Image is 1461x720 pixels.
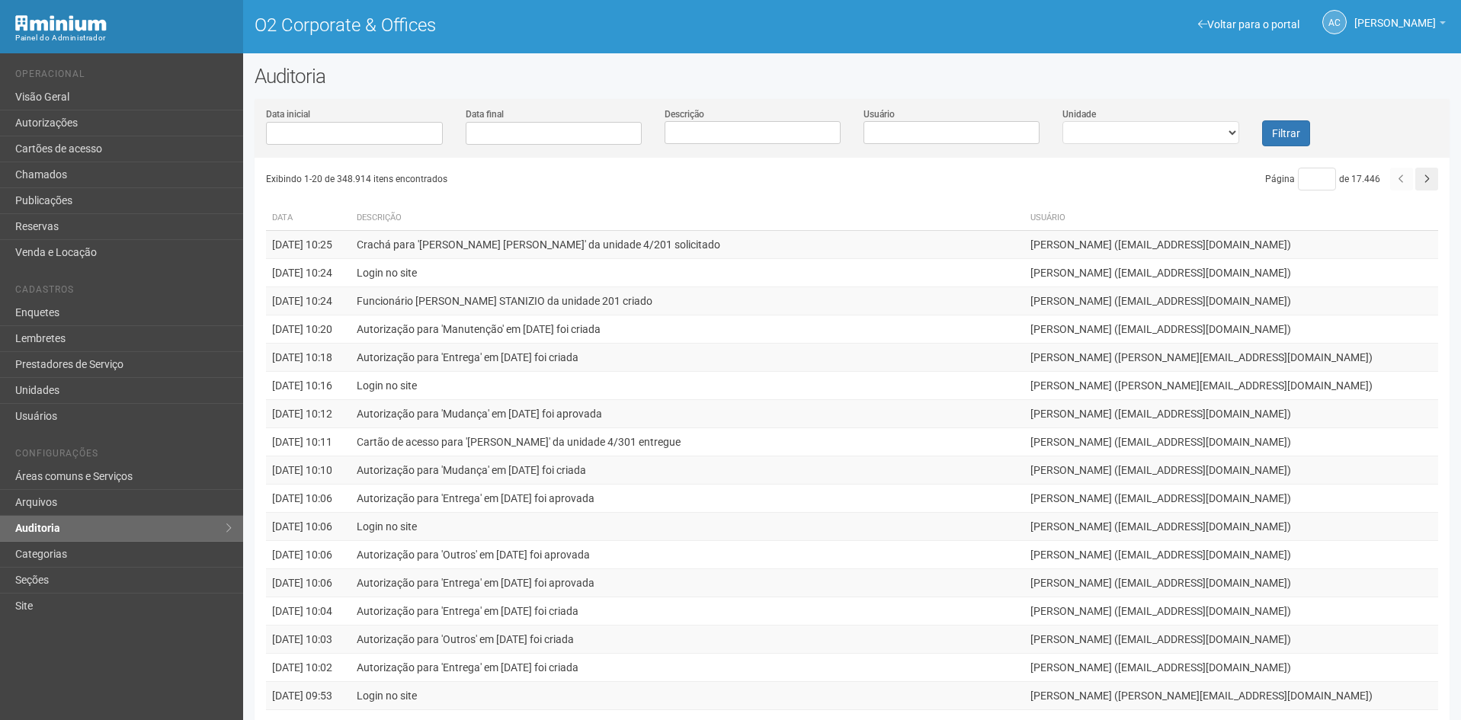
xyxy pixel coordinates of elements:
td: [PERSON_NAME] ([EMAIL_ADDRESS][DOMAIN_NAME]) [1024,400,1438,428]
img: Minium [15,15,107,31]
td: [PERSON_NAME] ([EMAIL_ADDRESS][DOMAIN_NAME]) [1024,654,1438,682]
td: [PERSON_NAME] ([PERSON_NAME][EMAIL_ADDRESS][DOMAIN_NAME]) [1024,682,1438,710]
h1: O2 Corporate & Offices [255,15,841,35]
div: Painel do Administrador [15,31,232,45]
a: [PERSON_NAME] [1354,19,1446,31]
label: Data inicial [266,107,310,121]
td: Autorização para 'Mudança' em [DATE] foi criada [351,456,1024,485]
td: [PERSON_NAME] ([EMAIL_ADDRESS][DOMAIN_NAME]) [1024,315,1438,344]
label: Data final [466,107,504,121]
td: [DATE] 10:06 [266,541,351,569]
label: Descrição [665,107,704,121]
td: [DATE] 10:18 [266,344,351,372]
th: Descrição [351,206,1024,231]
li: Configurações [15,448,232,464]
td: [PERSON_NAME] ([EMAIL_ADDRESS][DOMAIN_NAME]) [1024,597,1438,626]
td: [DATE] 10:06 [266,485,351,513]
td: [DATE] 10:11 [266,428,351,456]
td: Autorização para 'Outros' em [DATE] foi aprovada [351,541,1024,569]
td: [PERSON_NAME] ([EMAIL_ADDRESS][DOMAIN_NAME]) [1024,485,1438,513]
td: [PERSON_NAME] ([EMAIL_ADDRESS][DOMAIN_NAME]) [1024,428,1438,456]
td: Autorização para 'Entrega' em [DATE] foi aprovada [351,569,1024,597]
td: Autorização para 'Manutenção' em [DATE] foi criada [351,315,1024,344]
td: Autorização para 'Mudança' em [DATE] foi aprovada [351,400,1024,428]
td: Login no site [351,259,1024,287]
td: [DATE] 10:25 [266,231,351,259]
td: Login no site [351,682,1024,710]
td: [PERSON_NAME] ([EMAIL_ADDRESS][DOMAIN_NAME]) [1024,456,1438,485]
a: Voltar para o portal [1198,18,1299,30]
li: Operacional [15,69,232,85]
td: [DATE] 10:06 [266,569,351,597]
td: [PERSON_NAME] ([EMAIL_ADDRESS][DOMAIN_NAME]) [1024,259,1438,287]
div: Exibindo 1-20 de 348.914 itens encontrados [266,168,852,190]
td: [PERSON_NAME] ([EMAIL_ADDRESS][DOMAIN_NAME]) [1024,287,1438,315]
td: [DATE] 10:12 [266,400,351,428]
span: Página de 17.446 [1265,174,1380,184]
td: [PERSON_NAME] ([PERSON_NAME][EMAIL_ADDRESS][DOMAIN_NAME]) [1024,344,1438,372]
th: Usuário [1024,206,1438,231]
td: [DATE] 10:24 [266,287,351,315]
td: Autorização para 'Entrega' em [DATE] foi criada [351,597,1024,626]
td: [PERSON_NAME] ([EMAIL_ADDRESS][DOMAIN_NAME]) [1024,569,1438,597]
td: [DATE] 10:06 [266,513,351,541]
td: Crachá para '[PERSON_NAME] [PERSON_NAME]' da unidade 4/201 solicitado [351,231,1024,259]
td: [PERSON_NAME] ([PERSON_NAME][EMAIL_ADDRESS][DOMAIN_NAME]) [1024,372,1438,400]
td: Autorização para 'Entrega' em [DATE] foi criada [351,654,1024,682]
td: [DATE] 09:53 [266,682,351,710]
td: [DATE] 10:20 [266,315,351,344]
th: Data [266,206,351,231]
h2: Auditoria [255,65,1450,88]
td: [DATE] 10:10 [266,456,351,485]
li: Cadastros [15,284,232,300]
td: Funcionário [PERSON_NAME] STANIZIO da unidade 201 criado [351,287,1024,315]
button: Filtrar [1262,120,1310,146]
td: Autorização para 'Entrega' em [DATE] foi criada [351,344,1024,372]
label: Unidade [1062,107,1096,121]
td: [DATE] 10:16 [266,372,351,400]
td: Cartão de acesso para '[PERSON_NAME]' da unidade 4/301 entregue [351,428,1024,456]
td: [PERSON_NAME] ([EMAIL_ADDRESS][DOMAIN_NAME]) [1024,231,1438,259]
td: [DATE] 10:02 [266,654,351,682]
td: [DATE] 10:04 [266,597,351,626]
td: Login no site [351,513,1024,541]
label: Usuário [863,107,895,121]
a: AC [1322,10,1347,34]
td: [DATE] 10:03 [266,626,351,654]
td: Login no site [351,372,1024,400]
td: Autorização para 'Outros' em [DATE] foi criada [351,626,1024,654]
td: [PERSON_NAME] ([EMAIL_ADDRESS][DOMAIN_NAME]) [1024,513,1438,541]
td: [DATE] 10:24 [266,259,351,287]
td: Autorização para 'Entrega' em [DATE] foi aprovada [351,485,1024,513]
td: [PERSON_NAME] ([EMAIL_ADDRESS][DOMAIN_NAME]) [1024,541,1438,569]
span: Ana Carla de Carvalho Silva [1354,2,1436,29]
td: [PERSON_NAME] ([EMAIL_ADDRESS][DOMAIN_NAME]) [1024,626,1438,654]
